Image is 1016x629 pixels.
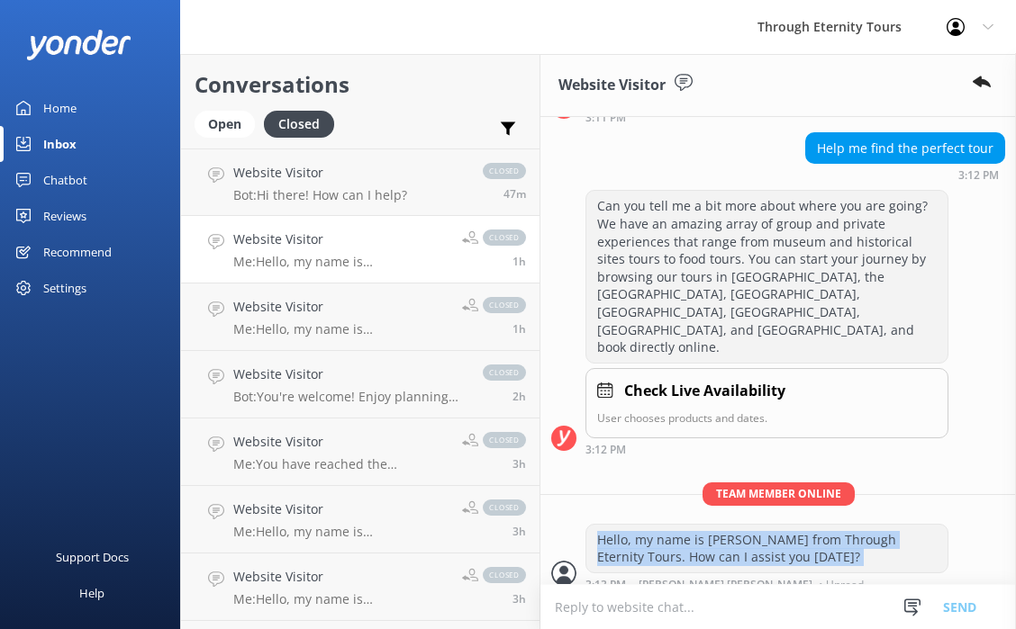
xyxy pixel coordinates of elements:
div: Settings [43,270,86,306]
span: closed [483,567,526,583]
p: Bot: Hi there! How can I help? [233,187,407,203]
div: Open [195,111,255,138]
span: 01:03pm 14-Aug-2025 (UTC +02:00) Europe/Amsterdam [513,524,526,539]
strong: 3:12 PM [958,170,999,181]
p: Me: Hello, my name is [PERSON_NAME] from Through Eternity Tours. How can I assist you [DATE]? [233,524,449,540]
a: Website VisitorMe:Hello, my name is [PERSON_NAME] from Through Eternity Tours. How can I assist y... [181,486,540,553]
strong: 3:12 PM [585,445,626,455]
span: 03:13pm 14-Aug-2025 (UTC +02:00) Europe/Amsterdam [513,254,526,269]
h4: Website Visitor [233,364,465,384]
h4: Website Visitor [233,297,449,317]
a: Website VisitorMe:Hello, my name is [PERSON_NAME] from Through Eternity Tours. How can I assist y... [181,283,540,351]
div: Reviews [43,198,86,234]
strong: 3:13 PM [585,580,626,590]
a: Website VisitorMe:Hello, my name is [PERSON_NAME] from Through Eternity Tours. How can I assist y... [181,216,540,283]
div: 03:13pm 14-Aug-2025 (UTC +02:00) Europe/Amsterdam [585,578,948,590]
h3: Website Visitor [558,74,666,97]
p: Me: Hello, my name is [PERSON_NAME] from Through Eternity Tours. How can I assist you [DATE]? [233,591,449,607]
div: 03:11pm 14-Aug-2025 (UTC +02:00) Europe/Amsterdam [585,111,948,123]
span: • Unread [819,580,864,590]
span: closed [483,499,526,516]
a: Closed [264,113,343,133]
h4: Website Visitor [233,163,407,183]
span: closed [483,163,526,179]
div: Closed [264,111,334,138]
a: Website VisitorBot:Hi there! How can I help?closed47m [181,148,540,216]
div: Help [79,575,104,611]
span: 01:02pm 14-Aug-2025 (UTC +02:00) Europe/Amsterdam [513,591,526,607]
span: closed [483,229,526,246]
div: Chatbot [43,162,87,198]
strong: 3:11 PM [585,112,626,123]
p: Bot: You're welcome! Enjoy planning your trip to [GEOGRAPHIC_DATA]. If you have any more question... [233,389,465,405]
p: Me: Hello, my name is [PERSON_NAME] from Through Eternity Tours. How can I assist you [DATE]? [233,254,449,270]
div: 03:12pm 14-Aug-2025 (UTC +02:00) Europe/Amsterdam [585,443,948,455]
div: Support Docs [56,539,129,575]
span: closed [483,297,526,313]
div: 03:12pm 14-Aug-2025 (UTC +02:00) Europe/Amsterdam [805,168,1005,181]
div: Inbox [43,126,77,162]
span: closed [483,364,526,381]
span: closed [483,432,526,448]
div: Help me find the perfect tour [806,133,1004,164]
h4: Check Live Availability [624,380,785,403]
span: 01:59pm 14-Aug-2025 (UTC +02:00) Europe/Amsterdam [513,389,526,404]
h2: Conversations [195,67,526,102]
span: Team member online [703,482,855,505]
a: Website VisitorBot:You're welcome! Enjoy planning your trip to [GEOGRAPHIC_DATA]. If you have any... [181,351,540,418]
a: Website VisitorMe:You have reached the Reservations Department. If you have any inquiries regardi... [181,418,540,486]
a: Website VisitorMe:Hello, my name is [PERSON_NAME] from Through Eternity Tours. How can I assist y... [181,553,540,621]
div: Hello, my name is [PERSON_NAME] from Through Eternity Tours. How can I assist you [DATE]? [586,525,948,572]
span: 03:13pm 14-Aug-2025 (UTC +02:00) Europe/Amsterdam [513,321,526,337]
div: Recommend [43,234,112,270]
span: 01:03pm 14-Aug-2025 (UTC +02:00) Europe/Amsterdam [513,456,526,472]
p: Me: Hello, my name is [PERSON_NAME] from Through Eternity Tours. How can I assist you [DATE]? [233,321,449,337]
div: Can you tell me a bit more about where you are going? We have an amazing array of group and priva... [586,191,948,362]
h4: Website Visitor [233,229,449,249]
h4: Website Visitor [233,432,449,452]
p: User chooses products and dates. [597,409,937,427]
a: Open [195,113,264,133]
h4: Website Visitor [233,567,449,587]
p: Me: You have reached the Reservations Department. If you have any inquiries regarding our tours, ... [233,456,449,472]
img: yonder-white-logo.png [27,30,131,59]
div: Home [43,90,77,126]
span: [PERSON_NAME] [PERSON_NAME] [639,580,812,590]
span: 03:51pm 14-Aug-2025 (UTC +02:00) Europe/Amsterdam [503,186,526,202]
h4: Website Visitor [233,499,449,519]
